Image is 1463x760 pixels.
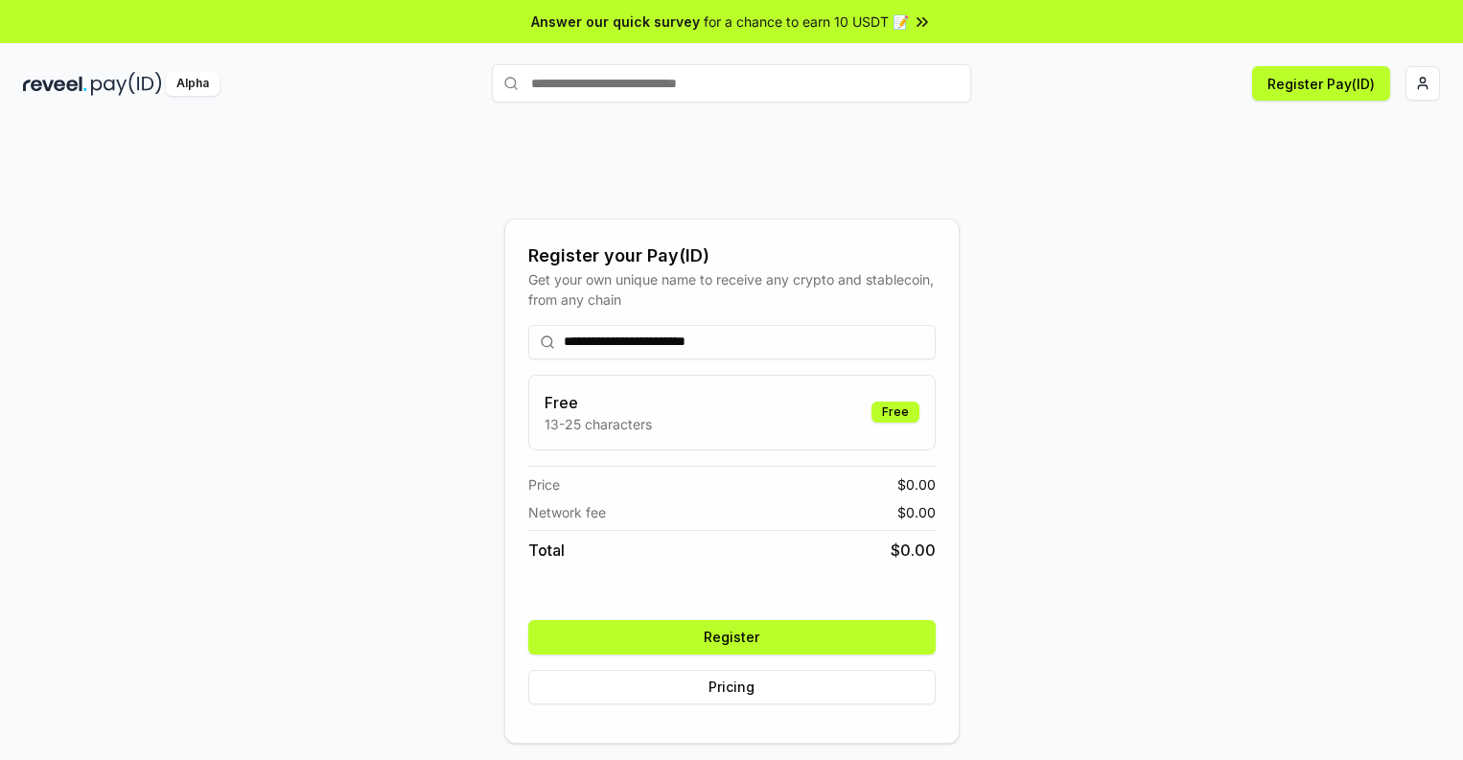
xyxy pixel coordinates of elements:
[871,402,919,423] div: Free
[545,414,652,434] p: 13-25 characters
[528,670,936,704] button: Pricing
[23,72,87,96] img: reveel_dark
[528,620,936,655] button: Register
[897,502,936,522] span: $ 0.00
[528,242,936,269] div: Register your Pay(ID)
[704,12,909,32] span: for a chance to earn 10 USDT 📝
[166,72,220,96] div: Alpha
[528,539,565,562] span: Total
[528,269,936,310] div: Get your own unique name to receive any crypto and stablecoin, from any chain
[891,539,936,562] span: $ 0.00
[528,474,560,495] span: Price
[545,391,652,414] h3: Free
[528,502,606,522] span: Network fee
[531,12,700,32] span: Answer our quick survey
[897,474,936,495] span: $ 0.00
[1252,66,1390,101] button: Register Pay(ID)
[91,72,162,96] img: pay_id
